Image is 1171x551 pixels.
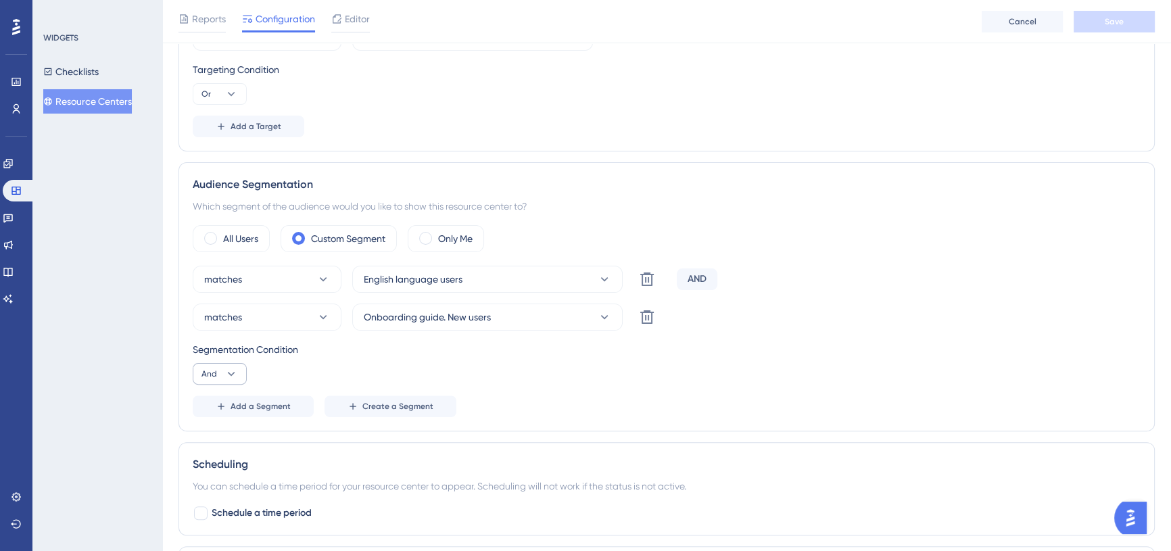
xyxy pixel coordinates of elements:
[193,83,247,105] button: Or
[325,396,456,417] button: Create a Segment
[311,231,385,247] label: Custom Segment
[43,89,132,114] button: Resource Centers
[231,401,291,412] span: Add a Segment
[438,231,473,247] label: Only Me
[193,116,304,137] button: Add a Target
[193,266,341,293] button: matches
[193,363,247,385] button: And
[193,176,1141,193] div: Audience Segmentation
[677,268,717,290] div: AND
[352,304,623,331] button: Onboarding guide. New users
[204,271,242,287] span: matches
[352,266,623,293] button: English language users
[201,89,211,99] span: Or
[201,368,217,379] span: And
[364,309,491,325] span: Onboarding guide. New users
[193,198,1141,214] div: Which segment of the audience would you like to show this resource center to?
[231,121,281,132] span: Add a Target
[1074,11,1155,32] button: Save
[193,304,341,331] button: matches
[223,231,258,247] label: All Users
[364,271,462,287] span: English language users
[362,401,433,412] span: Create a Segment
[345,11,370,27] span: Editor
[192,11,226,27] span: Reports
[193,341,1141,358] div: Segmentation Condition
[193,456,1141,473] div: Scheduling
[43,59,99,84] button: Checklists
[1105,16,1124,27] span: Save
[204,309,242,325] span: matches
[212,505,312,521] span: Schedule a time period
[193,478,1141,494] div: You can schedule a time period for your resource center to appear. Scheduling will not work if th...
[982,11,1063,32] button: Cancel
[43,32,78,43] div: WIDGETS
[193,396,314,417] button: Add a Segment
[1114,498,1155,538] iframe: UserGuiding AI Assistant Launcher
[1009,16,1036,27] span: Cancel
[256,11,315,27] span: Configuration
[193,62,1141,78] div: Targeting Condition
